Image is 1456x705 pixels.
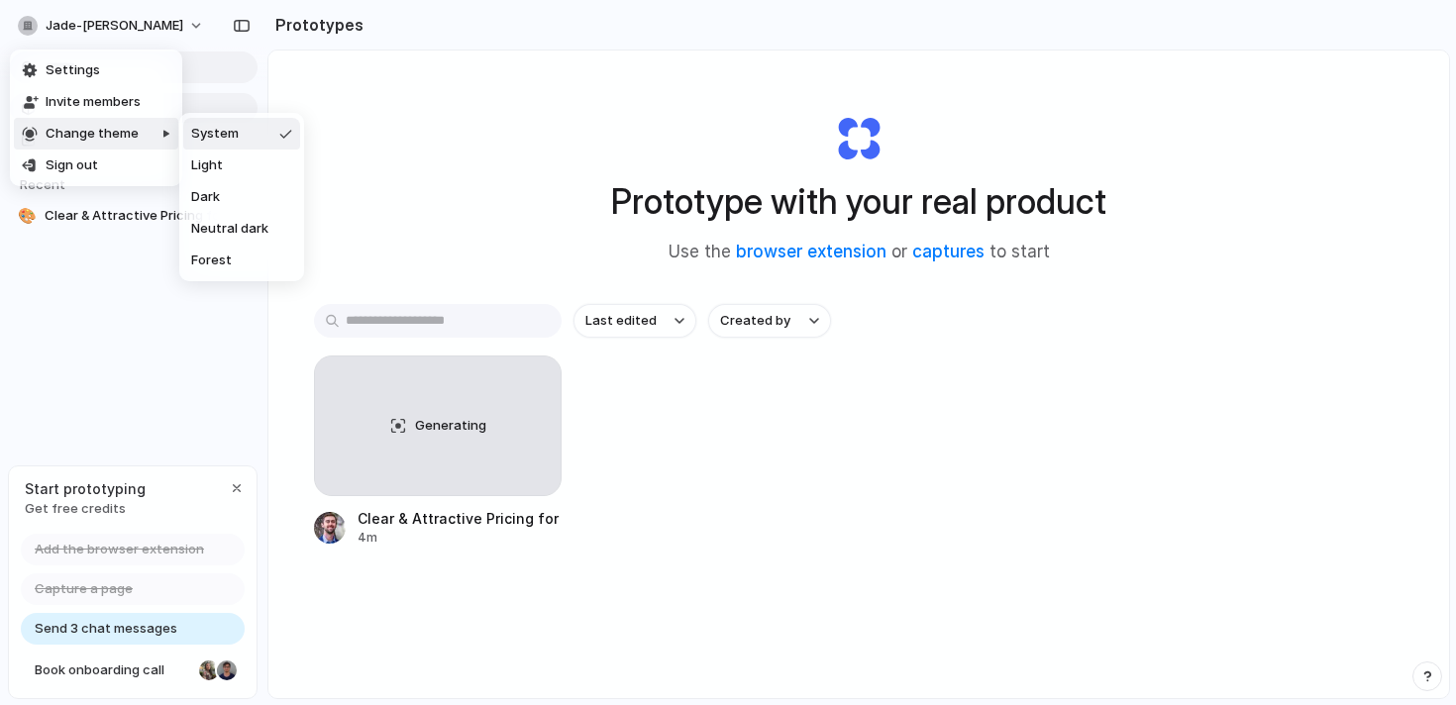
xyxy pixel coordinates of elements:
span: Settings [46,60,100,80]
span: Change theme [46,124,139,144]
span: Neutral dark [191,219,268,239]
span: Forest [191,251,232,270]
span: System [191,124,239,144]
span: Invite members [46,92,141,112]
span: Dark [191,187,220,207]
span: Light [191,155,223,175]
span: Sign out [46,155,98,175]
